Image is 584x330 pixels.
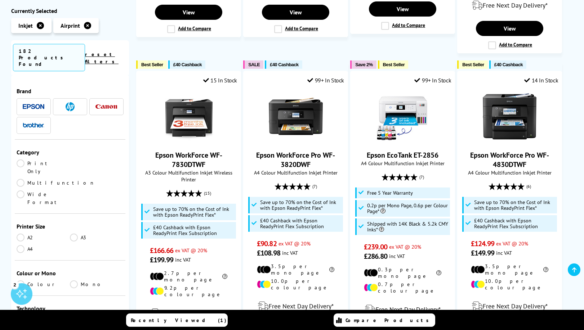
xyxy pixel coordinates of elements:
img: Epson WorkForce Pro WF-4830DTWF [483,89,537,143]
span: Best Seller [462,62,484,67]
span: £149.99 [471,248,494,258]
span: A4 Colour Multifunction Inkjet Printer [354,160,451,167]
a: Canon [95,102,117,111]
label: Add to Compare [167,25,211,33]
span: (15) [204,186,211,200]
span: SALE [248,62,260,67]
span: Shipped with 14K Black & 5.2k CMY Inks* [367,221,449,232]
label: Add to Compare [274,25,318,33]
span: £239.00 [364,242,387,252]
span: £108.98 [257,248,280,258]
a: Multifunction [17,179,95,187]
span: A4 Colour Multifunction Inkjet Printer [461,169,558,176]
span: (7) [419,170,424,184]
div: modal_delivery [247,296,344,316]
a: A2 [17,234,70,241]
button: Save 2% [350,60,376,69]
button: £40 Cashback [168,60,205,69]
a: Epson EcoTank ET-2856 [376,137,430,145]
span: £166.66 [150,246,173,255]
a: Epson WorkForce Pro WF-4830DTWF [470,150,549,169]
span: inc VAT [496,249,512,256]
span: ex VAT @ 20% [389,243,421,250]
img: Epson [23,104,44,109]
span: Best Seller [383,62,405,67]
span: 182 Products Found [13,44,85,71]
div: Printer Size [17,223,124,230]
div: modal_delivery [140,303,237,323]
span: Save up to 70% on the Cost of Ink with Epson ReadyPrint Flex* [260,199,342,211]
span: 0.2p per Mono Page, 0.6p per Colour Page* [367,203,449,214]
span: £40 Cashback [494,62,523,67]
span: £124.99 [471,239,494,248]
span: Save up to 70% on the Cost of Ink with Epson ReadyPrint Flex* [474,199,556,211]
div: Currently Selected [11,7,129,14]
button: Best Seller [378,60,409,69]
a: View [369,1,436,17]
li: 10.0p per colour page [471,278,548,291]
div: Colour or Mono [17,270,124,277]
li: 3.5p per mono page [471,263,548,276]
button: £40 Cashback [265,60,302,69]
div: modal_delivery [354,299,451,320]
li: 3.5p per mono page [257,263,334,276]
a: Epson EcoTank ET-2856 [367,150,438,160]
a: Epson [23,102,44,111]
span: £286.80 [364,252,387,261]
span: Save up to 70% on the Cost of Ink with Epson ReadyPrint Flex* [153,206,235,218]
div: Category [17,149,124,156]
a: A3 [70,234,124,241]
a: Print Only [17,159,70,175]
button: £40 Cashback [489,60,526,69]
a: Wide Format [17,190,70,206]
span: £40 Cashback with Epson ReadyPrint Flex Subscription [260,218,342,229]
a: A4 [17,245,70,253]
div: Brand [17,87,124,95]
span: (6) [526,180,531,193]
div: 14 In Stock [524,77,558,84]
a: Brother [23,121,44,130]
a: Epson WorkForce WF-7830DTWF [155,150,222,169]
div: modal_delivery [461,296,558,316]
div: 2 [11,281,19,289]
div: 99+ In Stock [414,77,451,84]
span: Airprint [61,22,80,29]
li: 0.7p per colour page [364,281,441,294]
span: Recently Viewed (1) [131,317,227,324]
li: 9.2p per colour page [150,285,227,298]
span: ex VAT @ 20% [496,240,528,247]
a: HP [59,102,81,111]
a: View [476,21,543,36]
a: Epson WorkForce Pro WF-4830DTWF [483,137,537,145]
span: A3 Colour Multifunction Inkjet Wireless Printer [140,169,237,183]
span: £40 Cashback [270,62,298,67]
img: Brother [23,123,44,128]
div: 15 In Stock [203,77,237,84]
a: Mono [70,280,124,288]
span: £40 Cashback [173,62,202,67]
div: 99+ In Stock [307,77,344,84]
span: Best Seller [141,62,163,67]
span: £199.99 [150,255,173,265]
span: Inkjet [18,22,33,29]
a: Epson WorkForce Pro WF-3820DWF [269,137,323,145]
button: Best Seller [136,60,167,69]
img: HP [66,102,75,111]
span: A4 Colour Multifunction Inkjet Printer [247,169,344,176]
span: (7) [312,180,317,193]
li: 0.3p per mono page [364,266,441,279]
a: Recently Viewed (1) [126,313,228,327]
span: Compare Products [346,317,433,324]
img: Epson WorkForce WF-7830DTWF [162,89,216,143]
a: reset filters [85,51,119,65]
span: £40 Cashback with Epson ReadyPrint Flex Subscription [153,225,235,236]
img: Epson EcoTank ET-2856 [376,89,430,143]
span: Save 2% [355,62,373,67]
label: Add to Compare [488,41,532,49]
span: Free 5 Year Warranty [367,190,413,196]
div: Technology [17,305,124,312]
a: View [262,5,329,20]
span: ex VAT @ 20% [278,240,311,247]
span: inc VAT [175,256,191,263]
a: View [155,5,222,20]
